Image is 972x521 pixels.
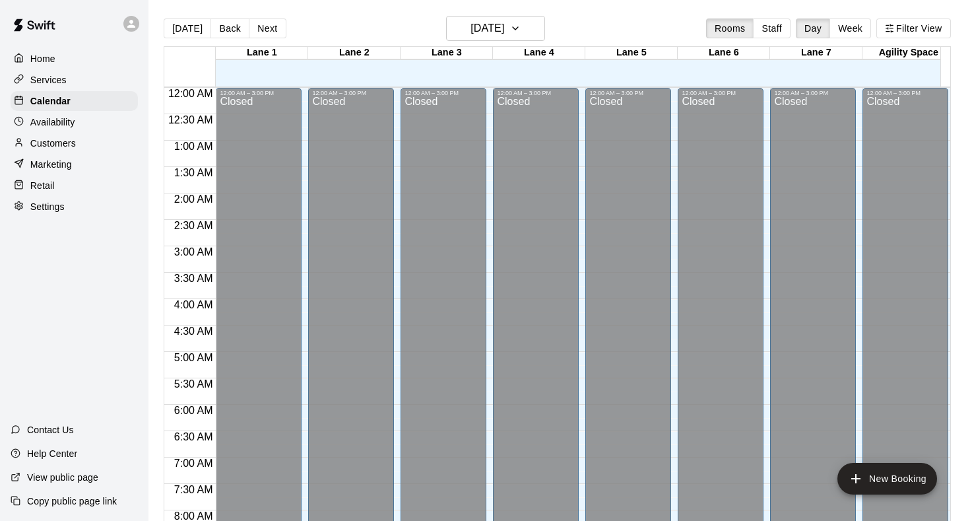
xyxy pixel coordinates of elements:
[171,141,216,152] span: 1:00 AM
[862,47,955,59] div: Agility Space
[171,326,216,337] span: 4:30 AM
[401,47,493,59] div: Lane 3
[405,90,482,96] div: 12:00 AM – 3:00 PM
[216,47,308,59] div: Lane 1
[164,18,211,38] button: [DATE]
[11,70,138,90] a: Services
[30,179,55,192] p: Retail
[27,471,98,484] p: View public page
[165,88,216,99] span: 12:00 AM
[211,18,249,38] button: Back
[876,18,950,38] button: Filter View
[866,90,944,96] div: 12:00 AM – 3:00 PM
[220,90,298,96] div: 12:00 AM – 3:00 PM
[171,378,216,390] span: 5:30 AM
[585,47,678,59] div: Lane 5
[27,447,77,460] p: Help Center
[774,90,852,96] div: 12:00 AM – 3:00 PM
[678,47,770,59] div: Lane 6
[11,133,138,153] a: Customers
[11,197,138,217] a: Settings
[27,423,74,436] p: Contact Us
[30,73,67,87] p: Services
[312,90,390,96] div: 12:00 AM – 3:00 PM
[770,47,862,59] div: Lane 7
[706,18,754,38] button: Rooms
[171,220,216,231] span: 2:30 AM
[171,246,216,258] span: 3:00 AM
[796,18,830,38] button: Day
[171,299,216,310] span: 4:00 AM
[829,18,871,38] button: Week
[249,18,286,38] button: Next
[308,47,401,59] div: Lane 2
[11,91,138,111] a: Calendar
[470,19,504,38] h6: [DATE]
[171,431,216,442] span: 6:30 AM
[446,16,545,41] button: [DATE]
[171,405,216,416] span: 6:00 AM
[171,458,216,469] span: 7:00 AM
[171,167,216,178] span: 1:30 AM
[11,155,138,174] a: Marketing
[682,90,760,96] div: 12:00 AM – 3:00 PM
[171,484,216,495] span: 7:30 AM
[171,193,216,205] span: 2:00 AM
[30,158,72,171] p: Marketing
[11,49,138,69] a: Home
[30,200,65,213] p: Settings
[11,176,138,195] a: Retail
[165,114,216,125] span: 12:30 AM
[30,52,55,65] p: Home
[171,273,216,284] span: 3:30 AM
[30,94,71,108] p: Calendar
[27,495,117,508] p: Copy public page link
[30,137,76,150] p: Customers
[171,352,216,363] span: 5:00 AM
[493,47,585,59] div: Lane 4
[753,18,791,38] button: Staff
[837,463,937,495] button: add
[30,116,75,129] p: Availability
[11,112,138,132] a: Availability
[589,90,667,96] div: 12:00 AM – 3:00 PM
[497,90,575,96] div: 12:00 AM – 3:00 PM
